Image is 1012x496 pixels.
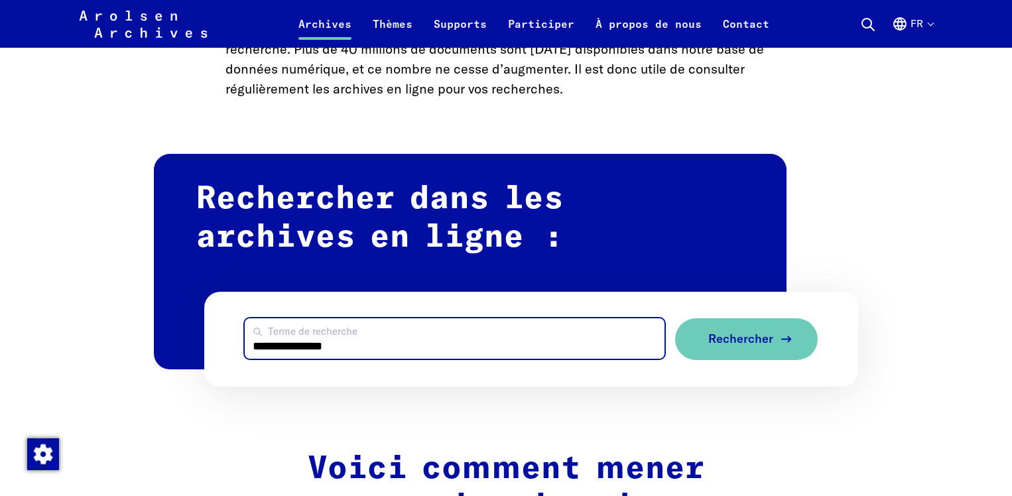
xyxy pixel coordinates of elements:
div: Modification du consentement [27,438,58,469]
a: Thèmes [362,16,423,48]
nav: Principal [288,8,780,40]
a: Participer [497,16,585,48]
button: Français, sélection de la langue [892,16,933,48]
span: Rechercher [708,332,773,346]
a: Archives [288,16,362,48]
button: Rechercher [675,318,818,360]
img: Modification du consentement [27,438,59,470]
a: Contact [712,16,780,48]
h2: Rechercher dans les archives en ligne : [154,154,787,369]
a: À propos de nous [585,16,712,48]
a: Supports [423,16,497,48]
